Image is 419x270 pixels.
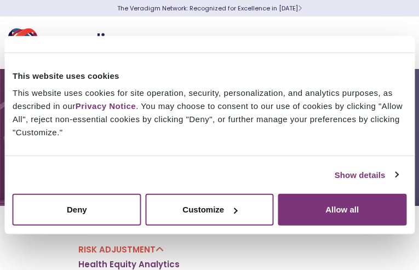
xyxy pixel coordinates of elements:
[117,4,302,13] a: The Veradigm Network: Recognized for Excellence in [DATE]Learn More
[13,194,141,226] button: Deny
[13,69,406,82] div: This website uses cookies
[8,25,140,61] img: Veradigm logo
[13,87,406,139] div: This website uses cookies for site operation, security, personalization, and analytics purposes, ...
[335,168,398,181] a: Show details
[145,194,274,226] button: Customize
[78,259,180,270] a: Health Equity Analytics
[278,194,406,226] button: Allow all
[78,244,164,255] a: Risk Adjustment
[386,28,403,57] button: Toggle Navigation Menu
[298,4,302,13] span: Learn More
[76,101,136,111] a: Privacy Notice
